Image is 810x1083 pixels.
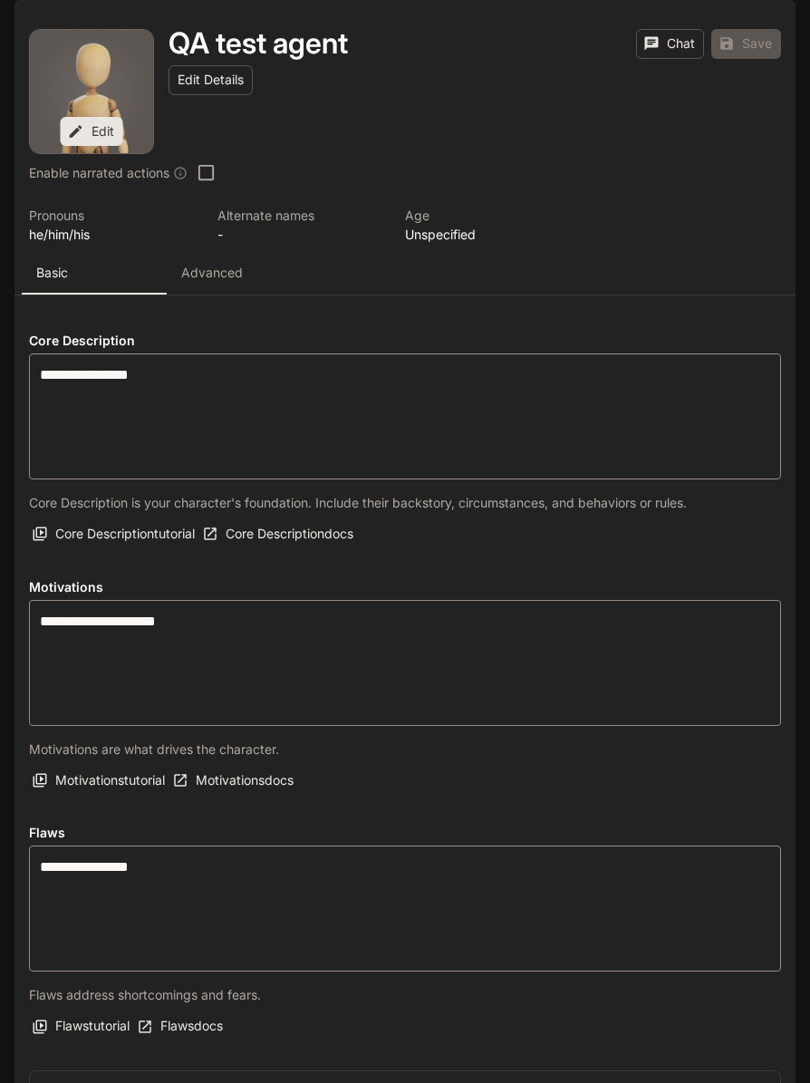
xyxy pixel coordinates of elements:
[29,986,261,1004] p: Flaws address shortcomings and fears.
[169,29,348,58] button: Open character details dialog
[181,264,243,282] p: Advanced
[29,163,188,182] div: Enable narrated actions
[636,29,704,59] button: Chat
[29,846,781,972] div: Flaws
[405,206,572,244] button: Open character details dialog
[61,117,123,147] button: Edit
[29,1011,134,1041] button: Flawstutorial
[29,494,687,512] p: Core Description is your character's foundation. Include their backstory, circumstances, and beha...
[405,206,572,225] p: Age
[29,206,196,225] p: Pronouns
[29,740,279,759] p: Motivations are what drives the character.
[29,519,199,549] button: Core Descriptiontutorial
[29,225,196,244] p: he/him/his
[29,353,781,479] div: label
[29,206,196,244] button: Open character details dialog
[217,206,384,244] button: Open character details dialog
[169,65,253,95] button: Edit Details
[169,25,348,61] h1: QA test agent
[199,519,358,549] a: Core Descriptiondocs
[217,206,384,225] p: Alternate names
[30,30,153,153] button: Open character avatar dialog
[134,1011,227,1041] a: Flawsdocs
[405,225,572,244] p: Unspecified
[36,264,68,282] p: Basic
[169,766,298,796] a: Motivationsdocs
[29,578,781,596] h4: Motivations
[29,824,781,842] h4: Flaws
[217,225,384,244] p: -
[30,30,153,153] div: Avatar image
[29,766,169,796] button: Motivationstutorial
[29,332,781,350] h4: Core Description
